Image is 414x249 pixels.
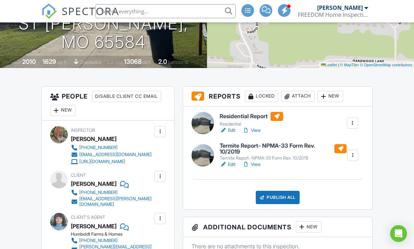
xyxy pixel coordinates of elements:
div: Locked [245,91,278,102]
a: [EMAIL_ADDRESS][DOMAIN_NAME] [71,151,152,158]
h6: Residential Report [220,112,283,121]
div: FREEDOM Home Inspections [298,11,368,18]
h6: Termite Report- NPMA-33 Form Rev. 10/2019 [220,143,347,155]
div: [EMAIL_ADDRESS][DOMAIN_NAME] [79,152,152,157]
span: sq. ft. [57,60,67,65]
a: View [242,161,261,168]
div: [PHONE_NUMBER] [79,145,118,150]
div: [PERSON_NAME] [71,134,116,144]
div: 1629 [42,58,56,65]
div: [PHONE_NUMBER] [79,238,118,243]
span: Inspector [71,128,95,133]
a: [PHONE_NUMBER] [71,144,152,151]
div: Publish All [256,191,300,204]
a: © MapTiler [340,63,359,67]
span: crawlspace [80,60,101,65]
span: SPECTORA [62,4,119,18]
div: [URL][DOMAIN_NAME] [79,159,125,164]
a: Leaflet [321,63,337,67]
h3: Reports [183,87,372,107]
div: New [296,221,321,233]
a: [PERSON_NAME] [71,221,116,231]
a: [EMAIL_ADDRESS][PERSON_NAME][DOMAIN_NAME] [71,196,153,207]
span: Client's Agent [71,215,105,220]
span: Built [13,60,21,65]
a: View [242,127,261,134]
a: [PHONE_NUMBER] [71,237,153,244]
div: Open Intercom Messenger [390,225,407,242]
div: New [318,91,343,102]
h3: Additional Documents [183,217,372,237]
div: [PERSON_NAME] [317,4,363,11]
span: Lot Size [108,60,123,65]
div: Humboldt Farms & Homes [71,231,158,237]
img: The Best Home Inspection Software - Spectora [41,4,57,19]
div: 2010 [22,58,36,65]
a: Edit [220,127,235,134]
a: Residential Report Residential [220,112,283,127]
span: | [338,63,339,67]
div: Termite Report- NPMA-33 Form Rev. 10/2019 [220,155,347,161]
a: © OpenStreetMap contributors [360,63,412,67]
span: sq.ft. [143,60,152,65]
div: Residential [220,121,283,127]
input: Search everything... [95,4,236,18]
a: Edit [220,161,235,168]
div: [EMAIL_ADDRESS][PERSON_NAME][DOMAIN_NAME] [79,196,153,207]
h3: People [42,87,174,121]
div: [PHONE_NUMBER] [79,190,118,195]
a: [URL][DOMAIN_NAME] [71,158,152,165]
a: SPECTORA [41,9,119,24]
div: 2.0 [158,58,167,65]
span: Client [71,173,86,178]
div: Attach [281,91,315,102]
a: [PHONE_NUMBER] [71,189,153,196]
div: Disable Client CC Email [92,91,161,102]
div: [PERSON_NAME] [71,179,116,189]
div: 13068 [124,58,142,65]
span: bathrooms [168,60,188,65]
div: New [50,105,76,116]
a: Termite Report- NPMA-33 Form Rev. 10/2019 Termite Report- NPMA-33 Form Rev. 10/2019 [220,143,347,161]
